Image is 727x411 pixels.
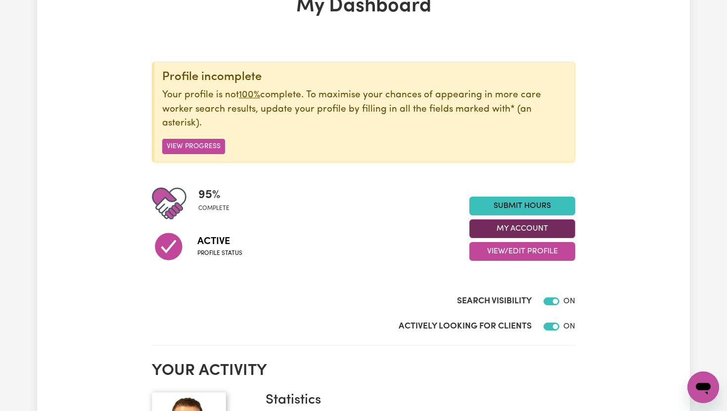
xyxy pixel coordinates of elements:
span: complete [198,204,229,213]
label: Actively Looking for Clients [399,320,532,333]
h3: Statistics [266,392,567,409]
span: Active [197,234,242,249]
div: Profile incomplete [162,70,567,84]
button: My Account [469,219,575,238]
label: Search Visibility [457,295,532,308]
button: View/Edit Profile [469,242,575,261]
span: ON [563,323,575,330]
iframe: Botón para iniciar la ventana de mensajería [687,371,719,403]
span: ON [563,297,575,305]
span: 95 % [198,186,229,204]
u: 100% [239,90,260,100]
a: Submit Hours [469,197,575,215]
p: Your profile is not complete. To maximise your chances of appearing in more care worker search re... [162,88,567,131]
h2: Your activity [152,362,575,380]
span: Profile status [197,249,242,258]
button: View Progress [162,139,225,154]
div: Profile completeness: 95% [198,186,237,221]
